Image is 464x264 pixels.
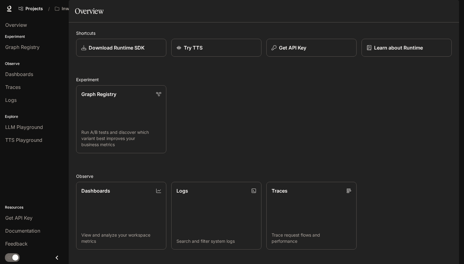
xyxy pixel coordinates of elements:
[272,187,288,194] p: Traces
[362,39,452,57] a: Learn about Runtime
[89,44,145,51] p: Download Runtime SDK
[266,182,357,250] a: TracesTrace request flows and performance
[81,232,161,244] p: View and analyze your workspace metrics
[81,90,116,98] p: Graph Registry
[75,5,103,17] h1: Overview
[76,85,166,153] a: Graph RegistryRun A/B tests and discover which variant best improves your business metrics
[62,6,96,11] p: Inworld AI Demos
[52,2,106,15] button: All workspaces
[176,238,256,244] p: Search and filter system logs
[76,173,452,179] h2: Observe
[266,39,357,57] button: Get API Key
[16,2,46,15] a: Go to projects
[272,232,351,244] p: Trace request flows and performance
[76,39,166,57] a: Download Runtime SDK
[46,6,52,12] div: /
[76,76,452,83] h2: Experiment
[184,44,203,51] p: Try TTS
[81,129,161,148] p: Run A/B tests and discover which variant best improves your business metrics
[76,182,166,250] a: DashboardsView and analyze your workspace metrics
[76,30,452,36] h2: Shortcuts
[25,6,43,11] span: Projects
[176,187,188,194] p: Logs
[279,44,306,51] p: Get API Key
[81,187,110,194] p: Dashboards
[374,44,423,51] p: Learn about Runtime
[171,182,261,250] a: LogsSearch and filter system logs
[171,39,261,57] a: Try TTS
